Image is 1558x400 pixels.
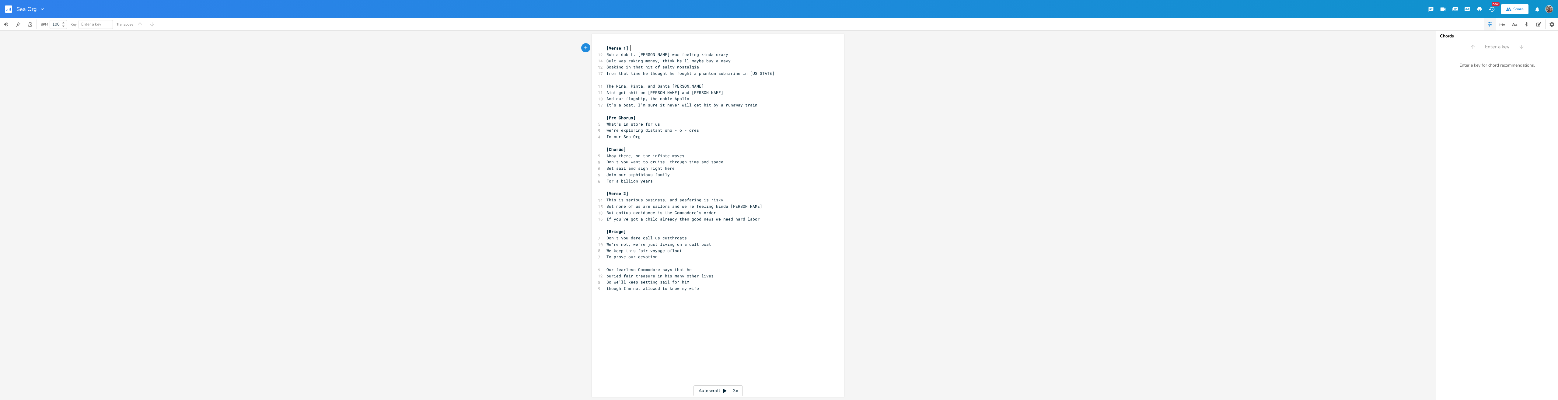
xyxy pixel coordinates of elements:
[81,22,101,27] span: Enter a key
[693,385,743,396] div: Autoscroll
[606,216,760,222] span: If you've got a child already then good news we need hard labor
[606,153,684,158] span: Ahoy there, on the infinte waves
[16,6,37,12] span: Sea Org
[606,286,699,291] span: though I'm not allowed to know my wife
[606,83,704,89] span: The Nina, Pinta, and Santa [PERSON_NAME]
[1492,2,1500,6] div: New
[606,147,626,152] span: [Chorus]
[41,23,48,26] div: BPM
[1501,4,1528,14] button: Share
[606,229,626,234] span: [Bridge]
[606,71,774,76] span: from that time he thought he fought a phantom submarine in [US_STATE]
[606,134,641,139] span: In our Sea Org
[606,197,723,203] span: This is serious business, and seafaring is risky
[117,23,133,26] div: Transpose
[606,191,628,196] span: [Verse 2]
[1486,4,1498,15] button: New
[606,102,757,108] span: It's a boat, I'm sure it never will get hit by a runaway train
[606,58,731,64] span: Cult was raking money, think he'll maybe buy a navy
[606,178,653,184] span: For a billion years
[1440,34,1554,38] div: Chords
[606,279,689,285] span: So we'll keep setting sail for him
[1436,59,1558,72] div: Enter a key for chord recommendations.
[606,64,699,70] span: Soaking in that hit of salty nostalgia
[606,242,711,247] span: We're not, we're just living on a cult boat
[1485,43,1509,50] span: Enter a key
[606,127,699,133] span: we're exploring distant sho - o - ores
[1513,6,1524,12] div: Share
[606,165,675,171] span: Set sail and sign right here
[606,90,723,95] span: Aint got shit on [PERSON_NAME] and [PERSON_NAME]
[606,45,628,51] span: [Verse 1]
[606,159,723,165] span: Don't you want to cruise through time and space
[71,23,77,26] div: Key
[606,273,714,279] span: buried fair treasure in his many other lives
[730,385,741,396] div: 3x
[606,203,762,209] span: But none of us are sailors and we're feeling kinda [PERSON_NAME]
[606,248,682,253] span: We keep this fair voyage afloat
[606,96,689,101] span: And our flagship, the noble Apollo
[606,254,658,259] span: To prove our devotion
[606,267,692,272] span: Our fearless Commodore says that he
[606,235,687,241] span: Don't you dare call us cutthroats
[1545,5,1553,13] img: Nathan Swavely
[606,172,670,177] span: Join our amphibious family
[606,210,716,215] span: But coitus avoidance is the Commodore's order
[606,115,636,120] span: [Pre-Chorus]
[606,52,728,57] span: Rub a dub L. [PERSON_NAME] was feeling kinda crazy
[606,121,660,127] span: What's in store for us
